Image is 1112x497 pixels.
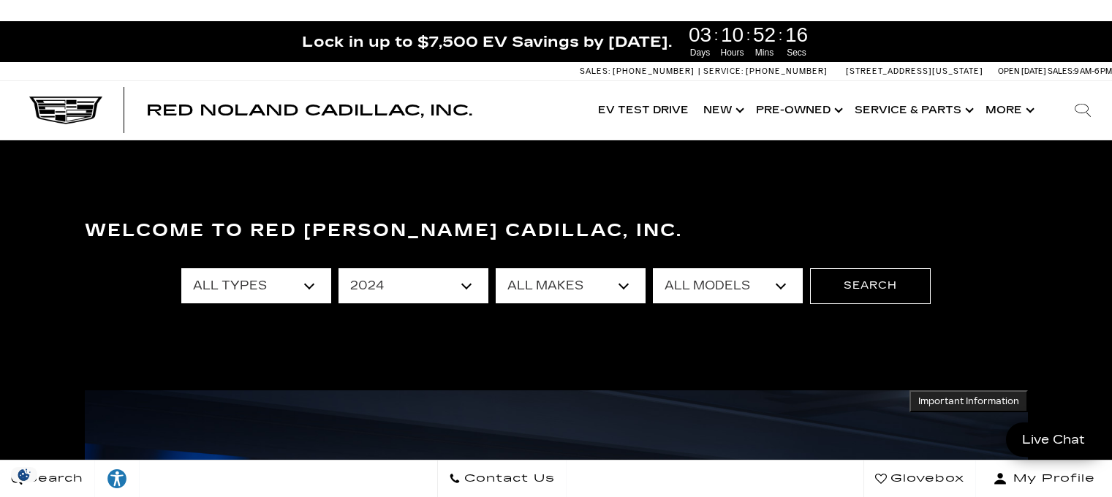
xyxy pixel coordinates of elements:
button: Important Information [909,390,1028,412]
span: Red Noland Cadillac, Inc. [146,102,472,119]
span: Contact Us [461,468,555,489]
span: Open [DATE] [998,67,1046,76]
a: Live Chat [1006,422,1101,457]
a: [STREET_ADDRESS][US_STATE] [846,67,983,76]
span: Hours [719,46,746,59]
a: Contact Us [437,460,567,497]
span: Search [23,468,83,489]
span: : [779,24,783,46]
span: 03 [687,25,714,45]
span: 9 AM-6 PM [1074,67,1112,76]
span: Days [687,46,714,59]
span: Secs [783,46,811,59]
select: Filter by model [653,268,803,303]
button: Search [810,268,931,303]
span: : [714,24,719,46]
img: Opt-Out Icon [7,467,41,482]
span: 16 [783,25,811,45]
span: Mins [751,46,779,59]
span: Glovebox [887,468,964,489]
select: Filter by make [496,268,646,303]
span: Sales: [580,67,610,76]
select: Filter by year [338,268,488,303]
img: Cadillac Dark Logo with Cadillac White Text [29,96,102,124]
a: Red Noland Cadillac, Inc. [146,103,472,118]
span: Sales: [1048,67,1074,76]
a: Sales: [PHONE_NUMBER] [580,67,698,75]
span: Live Chat [1015,431,1092,448]
span: [PHONE_NUMBER] [613,67,695,76]
a: Accessible Carousel [96,281,97,281]
span: Lock in up to $7,500 EV Savings by [DATE]. [302,32,672,51]
h3: Welcome to Red [PERSON_NAME] Cadillac, Inc. [85,216,1028,246]
button: More [978,81,1039,140]
span: : [746,24,751,46]
a: Service & Parts [847,81,978,140]
a: New [696,81,749,140]
span: 52 [751,25,779,45]
span: My Profile [1007,468,1095,489]
span: Service: [703,67,744,76]
a: Explore your accessibility options [95,460,140,497]
a: Service: [PHONE_NUMBER] [698,67,831,75]
a: Close [1087,29,1105,46]
a: EV Test Drive [591,81,696,140]
span: Important Information [918,395,1019,407]
select: Filter by type [181,268,331,303]
span: 10 [719,25,746,45]
span: [PHONE_NUMBER] [746,67,828,76]
a: Pre-Owned [749,81,847,140]
div: Explore your accessibility options [95,468,139,490]
a: Glovebox [863,460,976,497]
button: Open user profile menu [976,460,1112,497]
section: Click to Open Cookie Consent Modal [7,467,41,482]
